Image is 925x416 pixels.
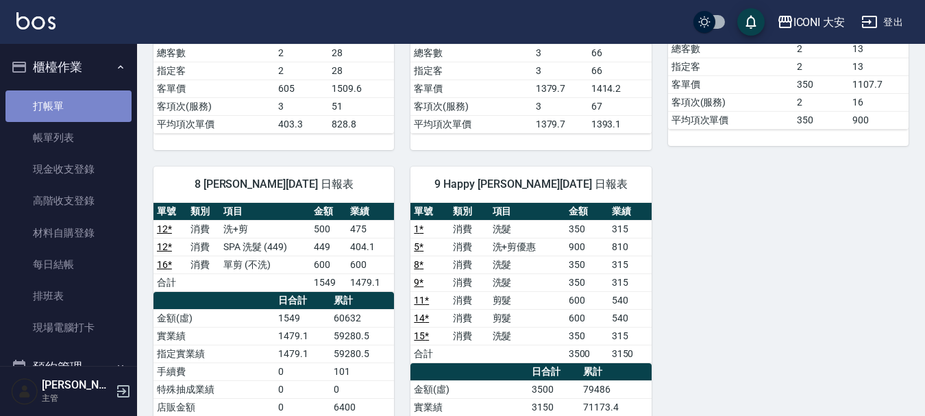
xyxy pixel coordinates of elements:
th: 項目 [220,203,310,221]
td: 350 [565,273,608,291]
td: 消費 [187,238,221,256]
td: 指定客 [410,62,532,79]
td: 350 [793,111,849,129]
span: 9 Happy [PERSON_NAME][DATE] 日報表 [427,178,634,191]
td: 28 [328,62,394,79]
td: 指定客 [668,58,793,75]
td: 消費 [449,309,489,327]
td: 客項次(服務) [153,97,275,115]
td: 500 [310,220,347,238]
button: 登出 [856,10,909,35]
td: 3500 [528,380,580,398]
a: 打帳單 [5,90,132,122]
td: 3150 [608,345,652,363]
td: 指定客 [153,62,275,79]
td: 單剪 (不洗) [220,256,310,273]
td: 客單價 [153,79,275,97]
th: 項目 [489,203,565,221]
td: 平均項次單價 [668,111,793,129]
td: 66 [588,62,652,79]
td: 449 [310,238,347,256]
td: 67 [588,97,652,115]
td: 1479.1 [347,273,394,291]
td: 消費 [449,327,489,345]
button: save [737,8,765,36]
td: 66 [588,44,652,62]
a: 現金收支登錄 [5,154,132,185]
h5: [PERSON_NAME] [42,378,112,392]
td: 消費 [449,220,489,238]
td: 指定實業績 [153,345,275,363]
td: 13 [849,58,909,75]
th: 單號 [153,203,187,221]
td: 2 [793,58,849,75]
img: Logo [16,12,56,29]
table: a dense table [410,203,651,363]
td: 0 [275,363,330,380]
td: 特殊抽成業績 [153,380,275,398]
td: 3 [275,97,328,115]
td: 600 [310,256,347,273]
td: 店販金額 [153,398,275,416]
th: 單號 [410,203,449,221]
th: 業績 [347,203,394,221]
th: 金額 [310,203,347,221]
td: 2 [275,62,328,79]
td: 350 [793,75,849,93]
td: 2 [275,44,328,62]
td: 洗髮 [489,327,565,345]
td: 605 [275,79,328,97]
td: 消費 [449,238,489,256]
td: 總客數 [668,40,793,58]
td: 79486 [580,380,651,398]
td: 客單價 [410,79,532,97]
td: 900 [849,111,909,129]
td: 1379.7 [532,79,588,97]
td: 900 [565,238,608,256]
td: 1414.2 [588,79,652,97]
td: 3 [532,62,588,79]
td: 59280.5 [330,327,394,345]
td: 消費 [449,256,489,273]
td: 2 [793,93,849,111]
th: 類別 [449,203,489,221]
td: 3 [532,97,588,115]
td: 1107.7 [849,75,909,93]
td: 消費 [187,220,221,238]
td: 404.1 [347,238,394,256]
td: 實業績 [153,327,275,345]
td: 消費 [187,256,221,273]
a: 每日結帳 [5,249,132,280]
button: 預約管理 [5,350,132,385]
td: 洗髮 [489,220,565,238]
a: 帳單列表 [5,122,132,154]
div: ICONI 大安 [793,14,846,31]
a: 排班表 [5,280,132,312]
td: 16 [849,93,909,111]
td: 350 [565,327,608,345]
td: 3500 [565,345,608,363]
td: 315 [608,327,652,345]
td: 828.8 [328,115,394,133]
td: 平均項次單價 [410,115,532,133]
img: Person [11,378,38,405]
td: 手續費 [153,363,275,380]
td: 403.3 [275,115,328,133]
td: 1549 [310,273,347,291]
td: 600 [565,309,608,327]
td: 475 [347,220,394,238]
td: 810 [608,238,652,256]
td: 1509.6 [328,79,394,97]
td: 315 [608,273,652,291]
td: 洗+剪 [220,220,310,238]
td: 13 [849,40,909,58]
th: 金額 [565,203,608,221]
td: 350 [565,220,608,238]
td: SPA 洗髮 (449) [220,238,310,256]
td: 315 [608,220,652,238]
td: 315 [608,256,652,273]
td: 客項次(服務) [668,93,793,111]
td: 合計 [410,345,449,363]
td: 合計 [153,273,187,291]
th: 類別 [187,203,221,221]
